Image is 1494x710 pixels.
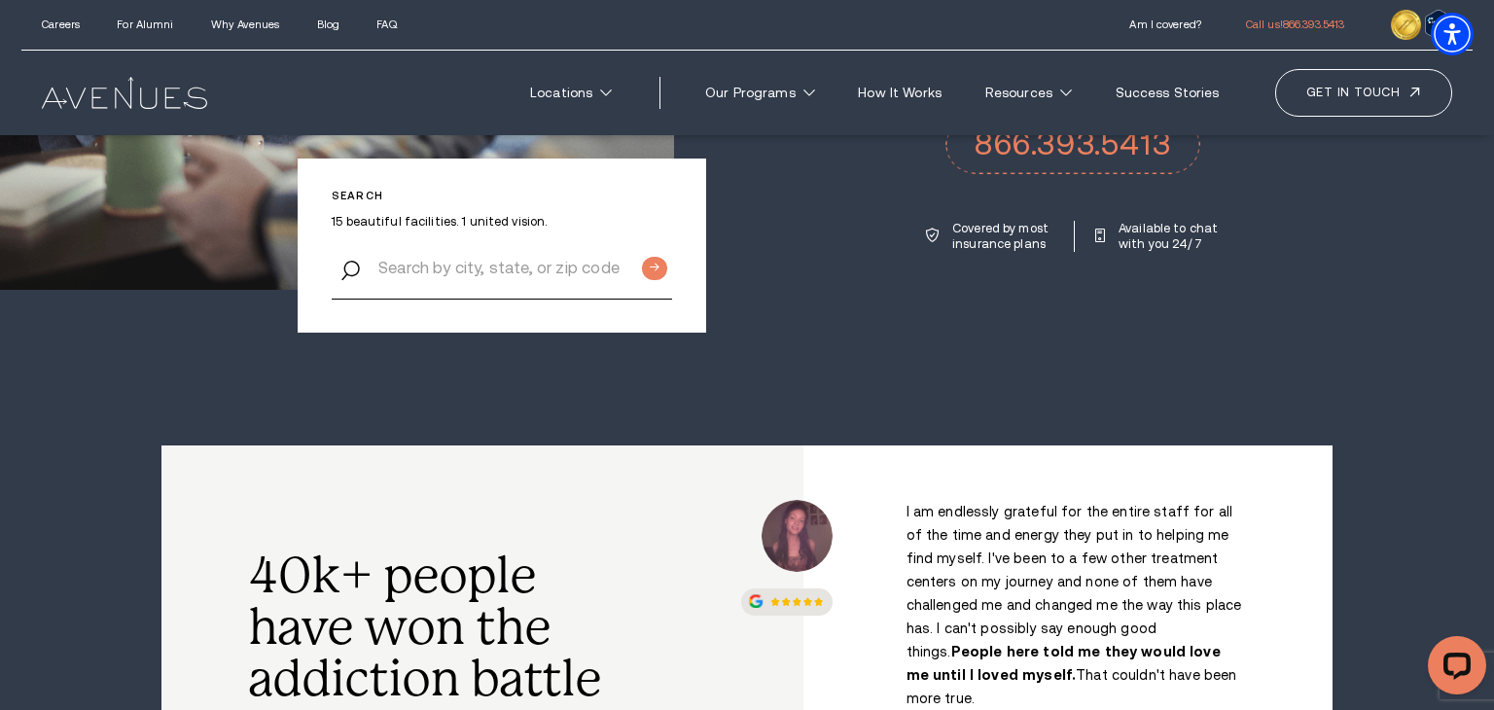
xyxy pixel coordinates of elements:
a: Available to chat with you 24/7 [1095,221,1220,252]
a: Why Avenues [211,18,279,30]
p: Available to chat with you 24/7 [1119,221,1220,252]
a: Locations [514,75,628,111]
a: How It Works [841,75,958,111]
input: Search by city, state, or zip code [332,237,672,300]
a: Our Programs [689,75,832,111]
a: Resources [969,75,1088,111]
span: 866.393.5413 [1283,18,1344,30]
a: FAQ [376,18,396,30]
p: 15 beautiful facilities. 1 united vision. [332,214,672,230]
a: Get in touch [1275,69,1452,116]
strong: People here told me they would love me until I loved myself. [907,644,1221,683]
a: Success Stories [1098,75,1235,111]
a: Blog [317,18,339,30]
div: Accessibility Menu [1431,13,1474,55]
iframe: LiveChat chat widget [1412,628,1494,710]
p: Covered by most insurance plans [952,221,1053,252]
p: I am endlessly grateful for the entire staff for all of the time and energy they put in to helpin... [907,500,1247,710]
input: Submit button [642,257,667,280]
a: call 866.393.5413 [1246,18,1344,30]
a: call 866.393.5413 [945,116,1200,174]
img: clock [1391,10,1420,39]
a: Am I covered? [1129,18,1200,30]
a: For Alumni [117,18,173,30]
p: Search [332,190,672,202]
a: Careers [42,18,80,30]
a: Covered by most insurance plans [926,221,1053,252]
